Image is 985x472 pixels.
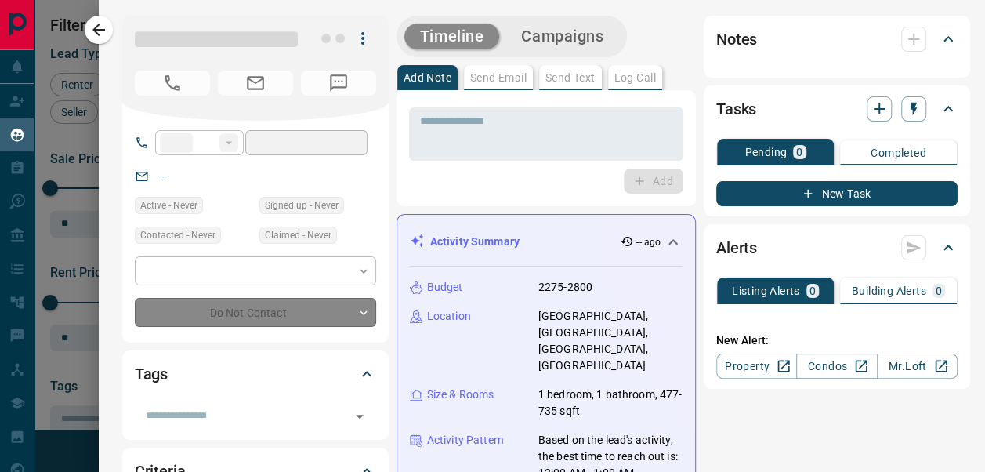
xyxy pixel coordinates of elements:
[716,332,958,349] p: New Alert:
[716,235,757,260] h2: Alerts
[538,279,592,296] p: 2275-2800
[135,298,376,327] div: Do Not Contact
[716,181,958,206] button: New Task
[796,354,877,379] a: Condos
[265,198,339,213] span: Signed up - Never
[301,71,376,96] span: No Number
[716,96,756,122] h2: Tasks
[430,234,520,250] p: Activity Summary
[716,20,958,58] div: Notes
[135,355,376,393] div: Tags
[135,361,168,387] h2: Tags
[871,147,926,158] p: Completed
[410,227,683,256] div: Activity Summary-- ago
[716,354,797,379] a: Property
[716,27,757,52] h2: Notes
[505,24,619,49] button: Campaigns
[404,72,451,83] p: Add Note
[140,198,197,213] span: Active - Never
[809,285,816,296] p: 0
[404,24,500,49] button: Timeline
[135,71,210,96] span: No Number
[877,354,958,379] a: Mr.Loft
[744,147,787,158] p: Pending
[349,405,371,427] button: Open
[265,227,331,243] span: Claimed - Never
[732,285,800,296] p: Listing Alerts
[852,285,926,296] p: Building Alerts
[716,229,958,267] div: Alerts
[427,308,471,325] p: Location
[636,235,661,249] p: -- ago
[538,308,683,374] p: [GEOGRAPHIC_DATA], [GEOGRAPHIC_DATA], [GEOGRAPHIC_DATA], [GEOGRAPHIC_DATA]
[427,387,494,403] p: Size & Rooms
[160,169,166,182] a: --
[427,279,463,296] p: Budget
[796,147,802,158] p: 0
[427,432,504,448] p: Activity Pattern
[218,71,293,96] span: No Email
[538,387,683,419] p: 1 bedroom, 1 bathroom, 477-735 sqft
[716,90,958,128] div: Tasks
[936,285,942,296] p: 0
[140,227,215,243] span: Contacted - Never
